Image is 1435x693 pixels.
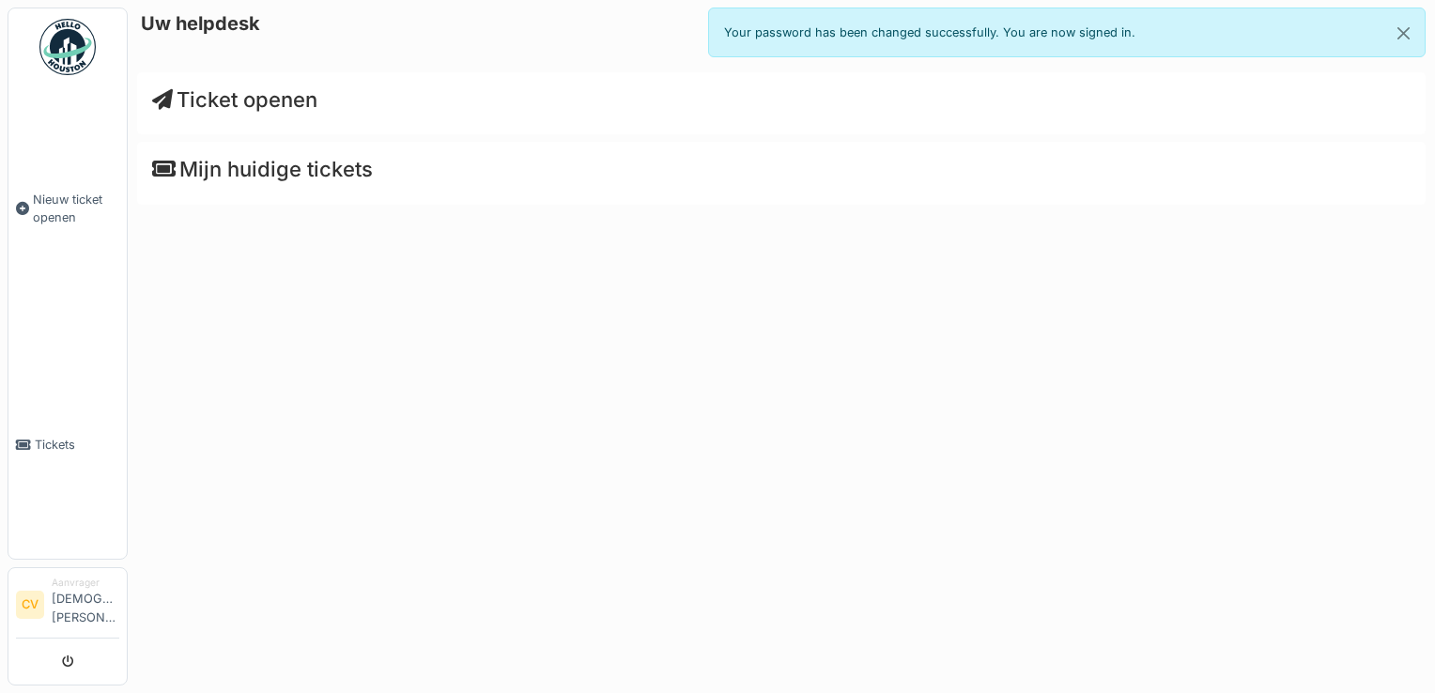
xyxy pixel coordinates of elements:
h4: Mijn huidige tickets [152,157,1411,181]
button: Close [1382,8,1425,58]
img: Badge_color-CXgf-gQk.svg [39,19,96,75]
span: Nieuw ticket openen [33,191,119,226]
a: Nieuw ticket openen [8,85,127,331]
a: CV Aanvrager[DEMOGRAPHIC_DATA][PERSON_NAME] [16,576,119,639]
div: Your password has been changed successfully. You are now signed in. [708,8,1426,57]
a: Ticket openen [152,87,317,112]
li: [DEMOGRAPHIC_DATA][PERSON_NAME] [52,576,119,634]
a: Tickets [8,331,127,559]
h6: Uw helpdesk [141,12,260,35]
span: Tickets [35,436,119,454]
li: CV [16,591,44,619]
div: Aanvrager [52,576,119,590]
